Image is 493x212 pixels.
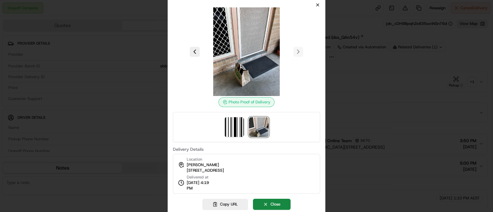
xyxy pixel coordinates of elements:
[187,174,215,180] span: Delivered at
[202,199,248,210] button: Copy URL
[187,157,202,162] span: Location
[218,97,275,107] div: Photo Proof of Delivery
[202,7,291,96] img: photo_proof_of_delivery image
[253,199,291,210] button: Close
[187,162,219,168] span: [PERSON_NAME]
[187,168,224,173] span: [STREET_ADDRESS]
[173,147,320,151] label: Delivery Details
[224,117,244,137] img: barcode_scan_on_pickup image
[249,117,269,137] img: photo_proof_of_delivery image
[187,180,215,191] span: [DATE] 4:19 PM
